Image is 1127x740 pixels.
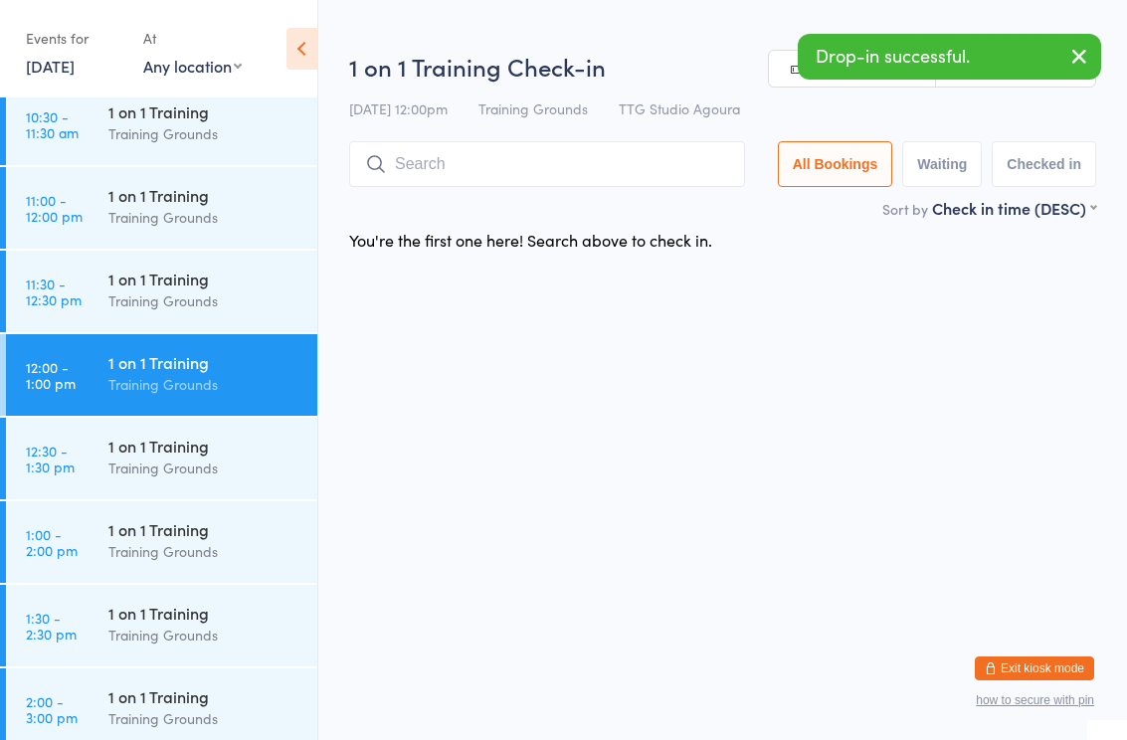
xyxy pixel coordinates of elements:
div: Training Grounds [108,707,300,730]
div: Events for [26,22,123,55]
div: 1 on 1 Training [108,518,300,540]
div: Training Grounds [108,457,300,479]
div: Any location [143,55,242,77]
div: Training Grounds [108,540,300,563]
div: 1 on 1 Training [108,685,300,707]
time: 11:00 - 12:00 pm [26,192,83,224]
a: 1:30 -2:30 pm1 on 1 TrainingTraining Grounds [6,585,317,666]
a: 10:30 -11:30 am1 on 1 TrainingTraining Grounds [6,84,317,165]
time: 1:30 - 2:30 pm [26,610,77,642]
div: 1 on 1 Training [108,184,300,206]
div: 1 on 1 Training [108,602,300,624]
div: 1 on 1 Training [108,351,300,373]
div: Training Grounds [108,206,300,229]
a: [DATE] [26,55,75,77]
span: TTG Studio Agoura [619,98,740,118]
div: Training Grounds [108,624,300,647]
span: [DATE] 12:00pm [349,98,448,118]
time: 2:00 - 3:00 pm [26,693,78,725]
a: 11:30 -12:30 pm1 on 1 TrainingTraining Grounds [6,251,317,332]
button: Checked in [992,141,1096,187]
div: 1 on 1 Training [108,100,300,122]
div: Drop-in successful. [798,34,1101,80]
div: Training Grounds [108,122,300,145]
time: 11:30 - 12:30 pm [26,276,82,307]
div: You're the first one here! Search above to check in. [349,229,712,251]
div: 1 on 1 Training [108,268,300,289]
button: Waiting [902,141,982,187]
div: Training Grounds [108,373,300,396]
div: At [143,22,242,55]
button: All Bookings [778,141,893,187]
div: Check in time (DESC) [932,197,1096,219]
input: Search [349,141,745,187]
button: Exit kiosk mode [975,656,1094,680]
a: 12:00 -1:00 pm1 on 1 TrainingTraining Grounds [6,334,317,416]
span: Training Grounds [478,98,588,118]
div: 1 on 1 Training [108,435,300,457]
time: 1:00 - 2:00 pm [26,526,78,558]
a: 11:00 -12:00 pm1 on 1 TrainingTraining Grounds [6,167,317,249]
time: 10:30 - 11:30 am [26,108,79,140]
button: how to secure with pin [976,693,1094,707]
h2: 1 on 1 Training Check-in [349,50,1096,83]
label: Sort by [882,199,928,219]
a: 1:00 -2:00 pm1 on 1 TrainingTraining Grounds [6,501,317,583]
a: 12:30 -1:30 pm1 on 1 TrainingTraining Grounds [6,418,317,499]
time: 12:00 - 1:00 pm [26,359,76,391]
div: Training Grounds [108,289,300,312]
time: 12:30 - 1:30 pm [26,443,75,474]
